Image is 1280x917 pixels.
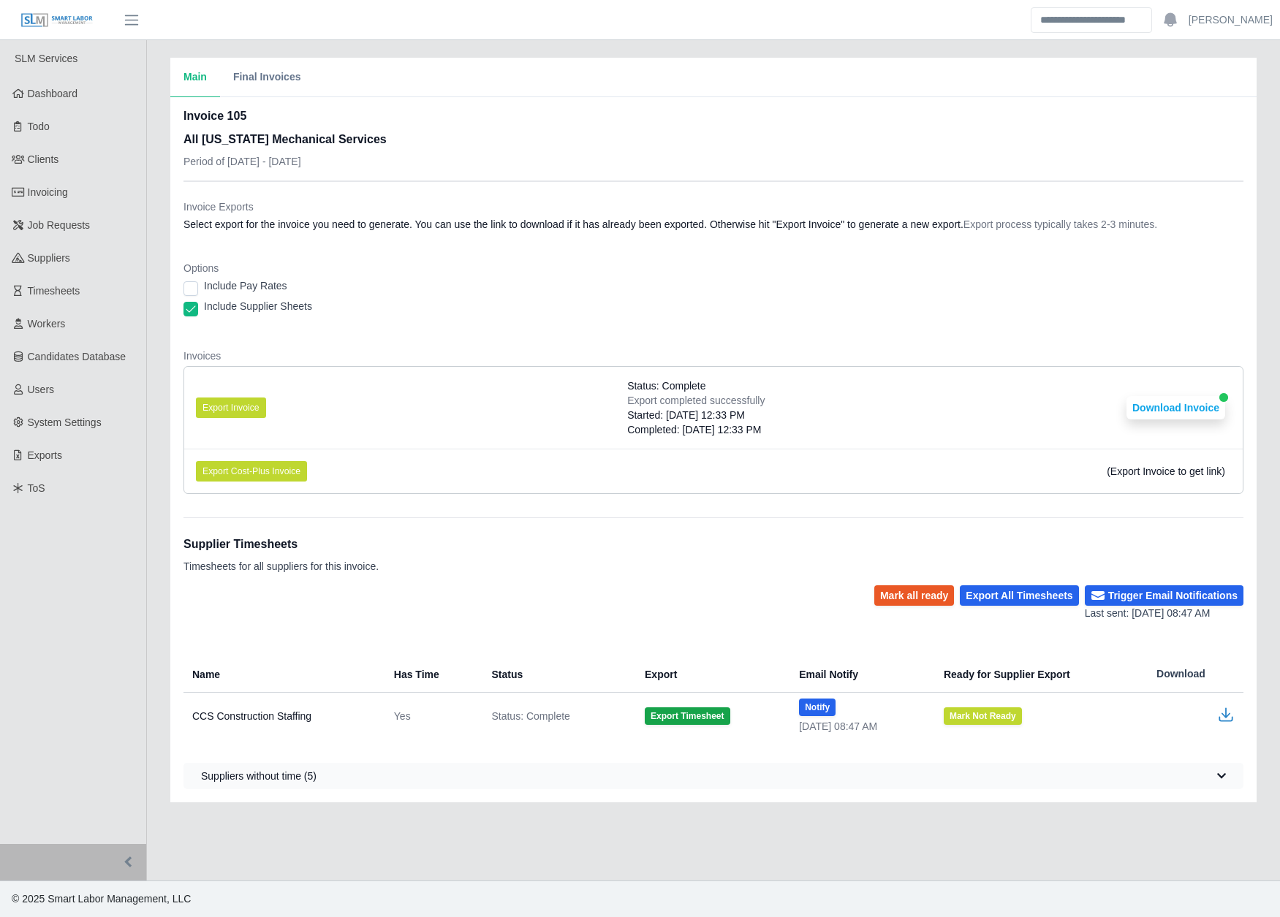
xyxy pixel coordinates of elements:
p: Timesheets for all suppliers for this invoice. [183,559,379,574]
dt: Options [183,261,1243,275]
div: [DATE] 08:47 AM [799,719,920,734]
button: Export All Timesheets [960,585,1078,606]
span: ToS [28,482,45,494]
th: Export [633,656,787,693]
td: CCS Construction Staffing [183,693,382,740]
dt: Invoices [183,349,1243,363]
span: SLM Services [15,53,77,64]
span: Dashboard [28,88,78,99]
div: Export completed successfully [627,393,765,408]
input: Search [1031,7,1152,33]
span: Suppliers without time (5) [201,769,317,783]
div: Started: [DATE] 12:33 PM [627,408,765,422]
span: Users [28,384,55,395]
span: Todo [28,121,50,132]
th: Email Notify [787,656,932,693]
th: Has Time [382,656,480,693]
td: Yes [382,693,480,740]
th: Status [480,656,633,693]
th: Name [183,656,382,693]
span: Job Requests [28,219,91,231]
button: Download Invoice [1126,396,1225,419]
span: Status: Complete [627,378,705,393]
button: Export Invoice [196,397,266,418]
span: Candidates Database [28,351,126,362]
div: Completed: [DATE] 12:33 PM [627,422,765,437]
span: Suppliers [28,252,70,264]
th: Ready for Supplier Export [932,656,1145,693]
button: Export Cost-Plus Invoice [196,461,307,482]
dt: Invoice Exports [183,199,1243,214]
button: Trigger Email Notifications [1085,585,1243,606]
span: Workers [28,318,66,330]
button: Export Timesheet [645,707,730,725]
button: Mark all ready [874,585,954,606]
h2: Invoice 105 [183,107,387,125]
span: Timesheets [28,285,80,297]
dd: Select export for the invoice you need to generate. You can use the link to download if it has al... [183,217,1243,232]
span: © 2025 Smart Labor Management, LLC [12,893,191,905]
span: Invoicing [28,186,68,198]
span: System Settings [28,416,102,428]
span: Status: Complete [491,709,569,723]
label: Include Pay Rates [204,278,287,293]
th: Download [1145,656,1243,693]
span: (Export Invoice to get link) [1107,465,1225,477]
button: Mark Not Ready [944,707,1022,725]
h3: All [US_STATE] Mechanical Services [183,131,387,148]
p: Period of [DATE] - [DATE] [183,154,387,169]
span: Clients [28,153,59,165]
a: Download Invoice [1126,402,1225,414]
span: Export process typically takes 2-3 minutes. [963,218,1157,230]
button: Notify [799,699,836,716]
button: Suppliers without time (5) [183,763,1243,789]
button: Final Invoices [220,58,314,97]
label: Include Supplier Sheets [204,299,312,313]
a: [PERSON_NAME] [1189,12,1273,28]
span: Exports [28,449,62,461]
button: Main [170,58,220,97]
div: Last sent: [DATE] 08:47 AM [1085,606,1243,621]
img: SLM Logo [20,12,94,28]
h1: Supplier Timesheets [183,536,379,553]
